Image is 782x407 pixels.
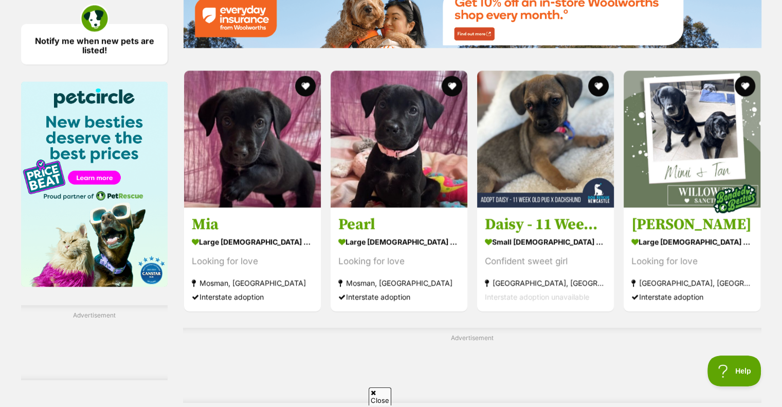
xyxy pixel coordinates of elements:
img: bonded besties [709,173,760,224]
div: Interstate adoption [338,290,460,304]
img: Mimi - Labrador Retriever Dog [624,70,760,207]
img: Mia - Labrador Retriever Dog [184,70,321,207]
strong: large [DEMOGRAPHIC_DATA] Dog [631,234,753,249]
div: Advertisement [183,328,761,403]
button: favourite [442,76,462,96]
div: Looking for love [631,254,753,268]
div: Interstate adoption [631,290,753,304]
img: Pet Circle promo banner [21,81,168,287]
img: Pearl - Labrador Retriever Dog [331,70,467,207]
h3: Daisy - 11 Week Old Pug X Dachshund [485,215,606,234]
a: [PERSON_NAME] large [DEMOGRAPHIC_DATA] Dog Looking for love [GEOGRAPHIC_DATA], [GEOGRAPHIC_DATA] ... [624,207,760,311]
h3: Mia [192,215,313,234]
div: Confident sweet girl [485,254,606,268]
div: Looking for love [192,254,313,268]
a: Notify me when new pets are listed! [21,24,168,64]
strong: large [DEMOGRAPHIC_DATA] Dog [338,234,460,249]
h3: Pearl [338,215,460,234]
strong: small [DEMOGRAPHIC_DATA] Dog [485,234,606,249]
strong: [GEOGRAPHIC_DATA], [GEOGRAPHIC_DATA] [485,276,606,290]
strong: Mosman, [GEOGRAPHIC_DATA] [338,276,460,290]
div: Looking for love [338,254,460,268]
h3: [PERSON_NAME] [631,215,753,234]
strong: Mosman, [GEOGRAPHIC_DATA] [192,276,313,290]
button: favourite [295,76,316,96]
span: Interstate adoption unavailable [485,292,589,301]
img: Daisy - 11 Week Old Pug X Dachshund - Pug x Dachshund Dog [477,70,614,207]
button: favourite [735,76,755,96]
strong: [GEOGRAPHIC_DATA], [GEOGRAPHIC_DATA] [631,276,753,290]
strong: large [DEMOGRAPHIC_DATA] Dog [192,234,313,249]
a: Mia large [DEMOGRAPHIC_DATA] Dog Looking for love Mosman, [GEOGRAPHIC_DATA] Interstate adoption [184,207,321,311]
button: favourite [588,76,609,96]
div: Advertisement [21,305,168,380]
span: Close [369,387,391,405]
a: Pearl large [DEMOGRAPHIC_DATA] Dog Looking for love Mosman, [GEOGRAPHIC_DATA] Interstate adoption [331,207,467,311]
div: Interstate adoption [192,290,313,304]
a: Daisy - 11 Week Old Pug X Dachshund small [DEMOGRAPHIC_DATA] Dog Confident sweet girl [GEOGRAPHIC... [477,207,614,311]
iframe: Help Scout Beacon - Open [707,356,761,386]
